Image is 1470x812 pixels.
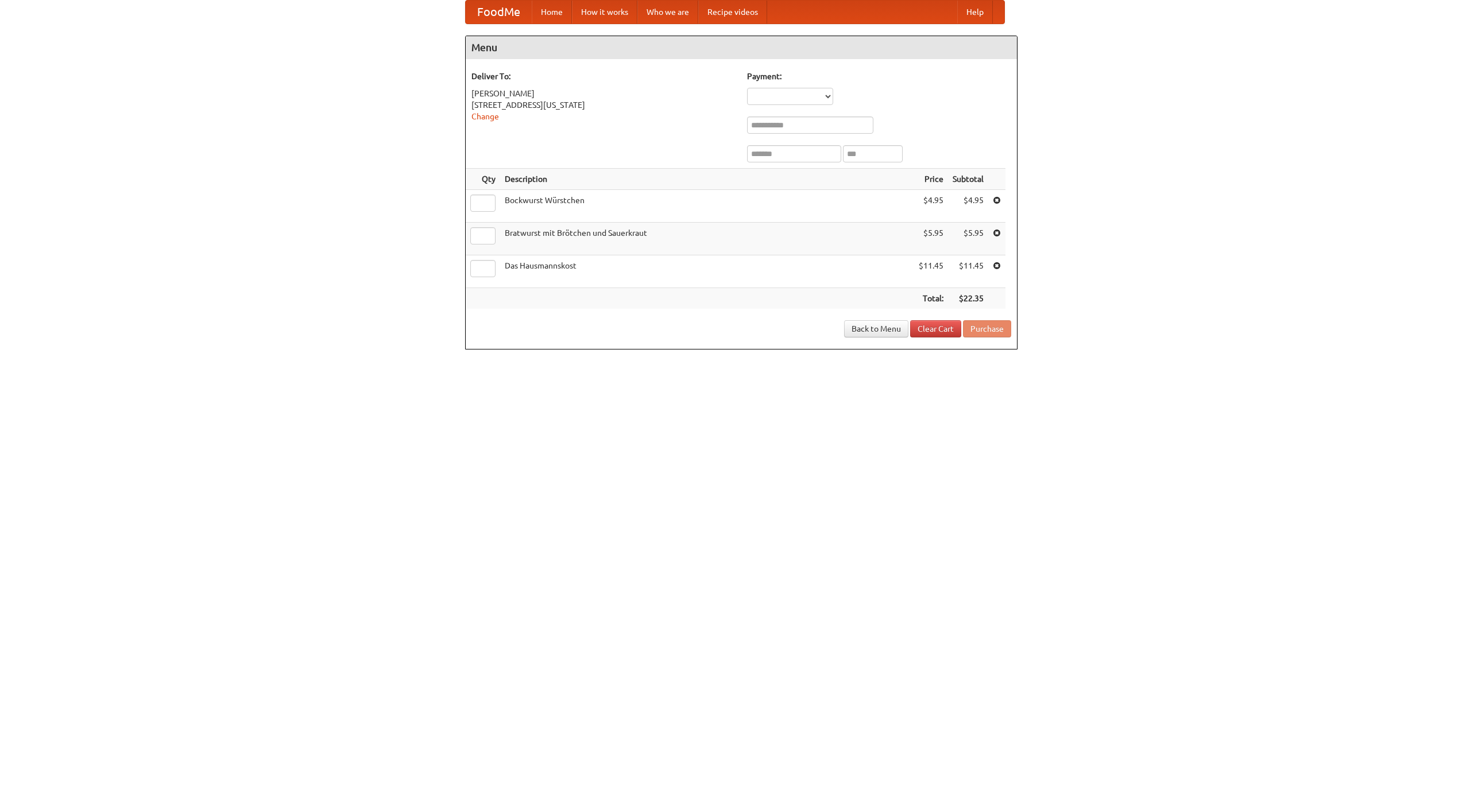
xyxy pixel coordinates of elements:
[471,112,499,121] a: Change
[637,1,698,24] a: Who we are
[500,223,914,255] td: Bratwurst mit Brötchen und Sauerkraut
[914,190,948,223] td: $4.95
[844,320,908,337] a: Back to Menu
[948,169,988,190] th: Subtotal
[466,1,532,24] a: FoodMe
[948,190,988,223] td: $4.95
[500,190,914,223] td: Bockwurst Würstchen
[914,288,948,309] th: Total:
[466,36,1017,59] h4: Menu
[948,223,988,255] td: $5.95
[532,1,572,24] a: Home
[466,169,500,190] th: Qty
[471,88,736,99] div: [PERSON_NAME]
[698,1,767,24] a: Recipe videos
[500,169,914,190] th: Description
[948,288,988,309] th: $22.35
[500,255,914,288] td: Das Hausmannskost
[471,71,736,82] h5: Deliver To:
[914,223,948,255] td: $5.95
[747,71,1011,82] h5: Payment:
[572,1,637,24] a: How it works
[910,320,961,337] a: Clear Cart
[914,169,948,190] th: Price
[957,1,993,24] a: Help
[914,255,948,288] td: $11.45
[963,320,1011,337] button: Purchase
[471,99,736,111] div: [STREET_ADDRESS][US_STATE]
[948,255,988,288] td: $11.45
